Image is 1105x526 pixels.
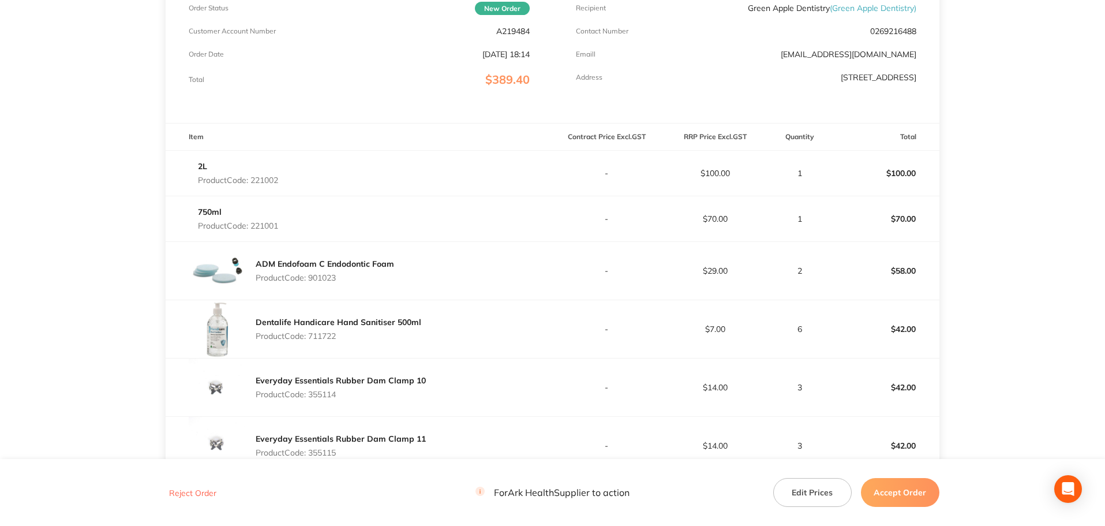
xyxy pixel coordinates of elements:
[256,434,426,444] a: Everyday Essentials Rubber Dam Clamp 11
[661,214,769,223] p: $70.00
[831,205,939,233] p: $70.00
[773,478,852,507] button: Edit Prices
[553,441,661,450] p: -
[198,161,207,171] a: 2L
[189,359,246,416] img: aXRtamZobQ
[661,266,769,275] p: $29.00
[166,124,552,151] th: Item
[831,432,939,460] p: $42.00
[861,478,939,507] button: Accept Order
[256,331,421,341] p: Product Code: 711722
[748,3,916,13] p: Green Apple Dentistry
[189,4,229,12] p: Order Status
[831,124,939,151] th: Total
[256,390,426,399] p: Product Code: 355114
[198,221,278,230] p: Product Code: 221001
[256,375,426,386] a: Everyday Essentials Rubber Dam Clamp 10
[553,169,661,178] p: -
[830,3,916,13] span: ( Green Apple Dentistry )
[781,49,916,59] a: [EMAIL_ADDRESS][DOMAIN_NAME]
[553,214,661,223] p: -
[189,50,224,58] p: Order Date
[770,266,830,275] p: 2
[256,259,394,269] a: ADM Endofoam C Endodontic Foam
[475,487,630,498] p: For Ark Health Supplier to action
[661,169,769,178] p: $100.00
[553,124,661,151] th: Contract Price Excl. GST
[475,2,530,15] span: New Order
[831,374,939,401] p: $42.00
[256,317,421,327] a: Dentalife Handicare Hand Sanitiser 500ml
[1054,475,1082,503] div: Open Intercom Messenger
[189,76,204,84] p: Total
[770,214,830,223] p: 1
[770,324,830,334] p: 6
[661,124,769,151] th: RRP Price Excl. GST
[198,176,278,185] p: Product Code: 221002
[576,4,606,12] p: Recipient
[553,383,661,392] p: -
[769,124,831,151] th: Quantity
[841,73,916,82] p: [STREET_ADDRESS]
[770,169,830,178] p: 1
[496,27,530,36] p: A219484
[553,324,661,334] p: -
[831,315,939,343] p: $42.00
[189,300,246,358] img: cHVtMDN4Yw
[553,266,661,275] p: -
[576,50,595,58] p: Emaill
[485,72,530,87] span: $389.40
[166,488,220,498] button: Reject Order
[189,242,246,300] img: cGo4bGhjbw
[256,448,426,457] p: Product Code: 355115
[661,324,769,334] p: $7.00
[661,383,769,392] p: $14.00
[831,159,939,187] p: $100.00
[770,441,830,450] p: 3
[661,441,769,450] p: $14.00
[870,27,916,36] p: 0269216488
[256,273,394,282] p: Product Code: 901023
[482,50,530,59] p: [DATE] 18:14
[770,383,830,392] p: 3
[576,73,602,81] p: Address
[189,27,276,35] p: Customer Account Number
[198,207,222,217] a: 750ml
[831,257,939,285] p: $58.00
[189,417,246,475] img: M3RnM2s3bQ
[576,27,628,35] p: Contact Number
